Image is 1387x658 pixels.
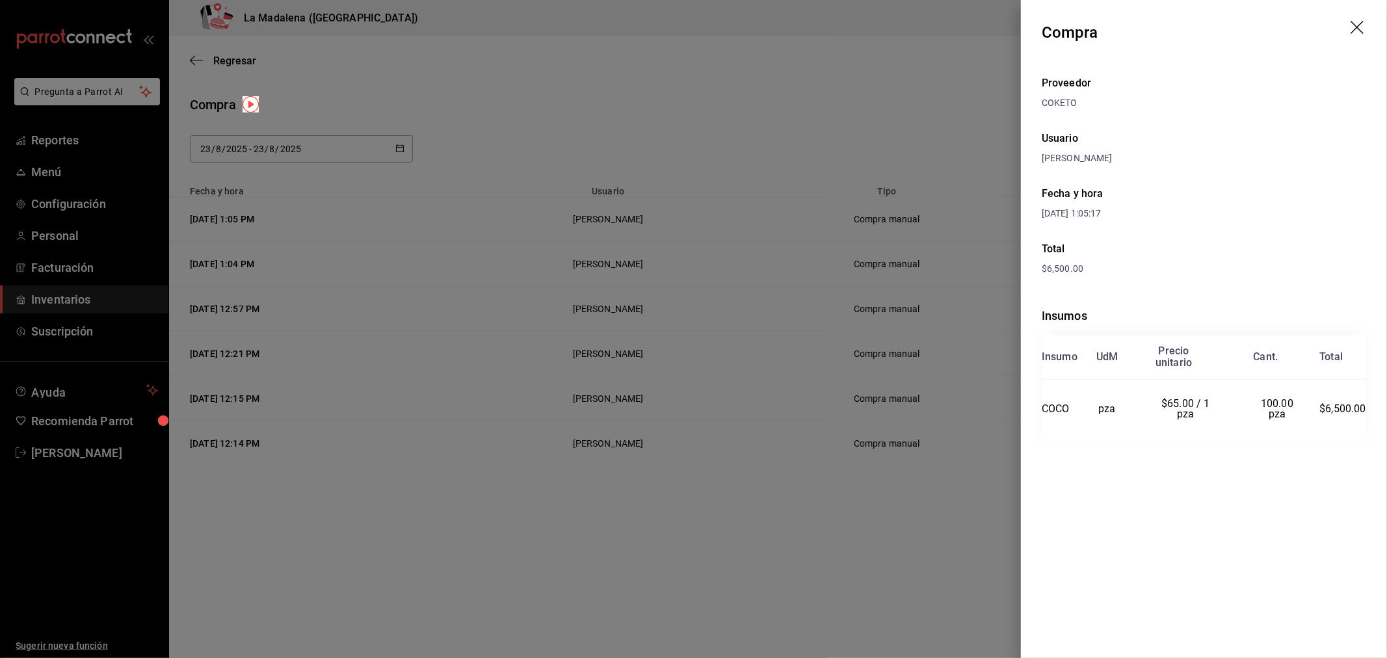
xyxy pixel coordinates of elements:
div: Proveedor [1042,75,1366,91]
span: $65.00 / 1 pza [1161,397,1213,420]
span: $6,500.00 [1042,263,1083,274]
div: Total [1042,241,1366,257]
div: UdM [1096,351,1118,363]
span: $6,500.00 [1319,402,1366,415]
div: Insumos [1042,307,1366,324]
div: Fecha y hora [1042,186,1204,202]
div: [DATE] 1:05:17 [1042,207,1204,220]
div: Precio unitario [1156,345,1192,369]
div: Cant. [1254,351,1278,363]
div: [PERSON_NAME] [1042,151,1366,165]
button: drag [1351,21,1366,36]
td: pza [1077,380,1137,438]
div: Insumo [1042,351,1077,363]
td: COCO [1042,380,1077,438]
div: Compra [1042,21,1098,44]
div: COKETO [1042,96,1366,110]
img: Tooltip marker [243,96,259,112]
div: Usuario [1042,131,1366,146]
span: 100.00 pza [1261,397,1296,420]
div: Total [1319,351,1343,363]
